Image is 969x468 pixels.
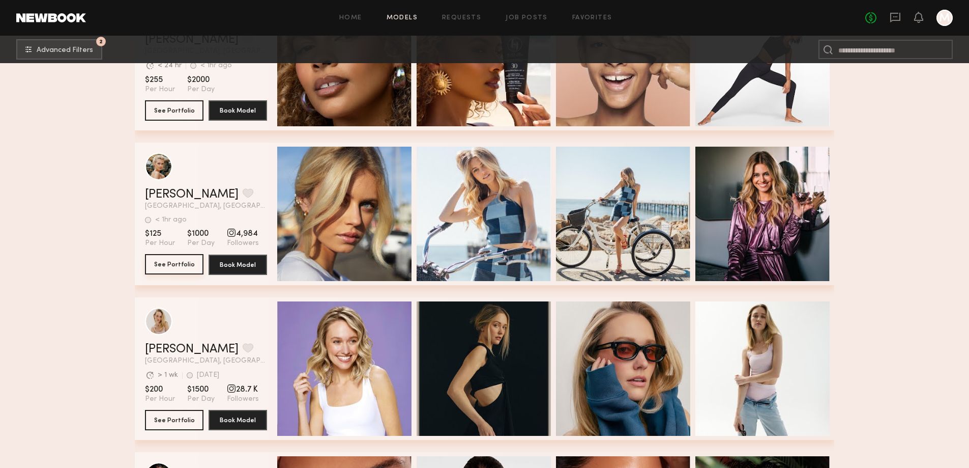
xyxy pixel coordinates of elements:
[158,62,182,69] div: < 24 hr
[227,384,259,395] span: 28.7 K
[187,85,215,94] span: Per Day
[145,75,175,85] span: $255
[187,395,215,404] span: Per Day
[145,384,175,395] span: $200
[209,410,267,430] button: Book Model
[145,100,203,121] button: See Portfolio
[158,372,178,379] div: > 1 wk
[37,47,93,54] span: Advanced Filters
[145,343,239,355] a: [PERSON_NAME]
[197,372,219,379] div: [DATE]
[572,15,612,21] a: Favorites
[16,39,102,60] button: 2Advanced Filters
[145,254,203,274] button: See Portfolio
[145,255,203,275] a: See Portfolio
[187,75,215,85] span: $2000
[145,410,203,430] button: See Portfolio
[227,229,259,239] span: 4,984
[227,239,259,248] span: Followers
[145,395,175,404] span: Per Hour
[155,216,187,224] div: < 1hr ago
[145,188,239,201] a: [PERSON_NAME]
[187,384,215,395] span: $1500
[387,15,418,21] a: Models
[145,357,267,365] span: [GEOGRAPHIC_DATA], [GEOGRAPHIC_DATA]
[187,229,215,239] span: $1000
[99,39,103,44] span: 2
[145,85,175,94] span: Per Hour
[936,10,953,26] a: M
[187,239,215,248] span: Per Day
[442,15,481,21] a: Requests
[209,100,267,121] button: Book Model
[339,15,362,21] a: Home
[145,203,267,210] span: [GEOGRAPHIC_DATA], [GEOGRAPHIC_DATA]
[145,229,175,239] span: $125
[200,62,232,69] div: < 1hr ago
[209,255,267,275] button: Book Model
[506,15,548,21] a: Job Posts
[227,395,259,404] span: Followers
[145,239,175,248] span: Per Hour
